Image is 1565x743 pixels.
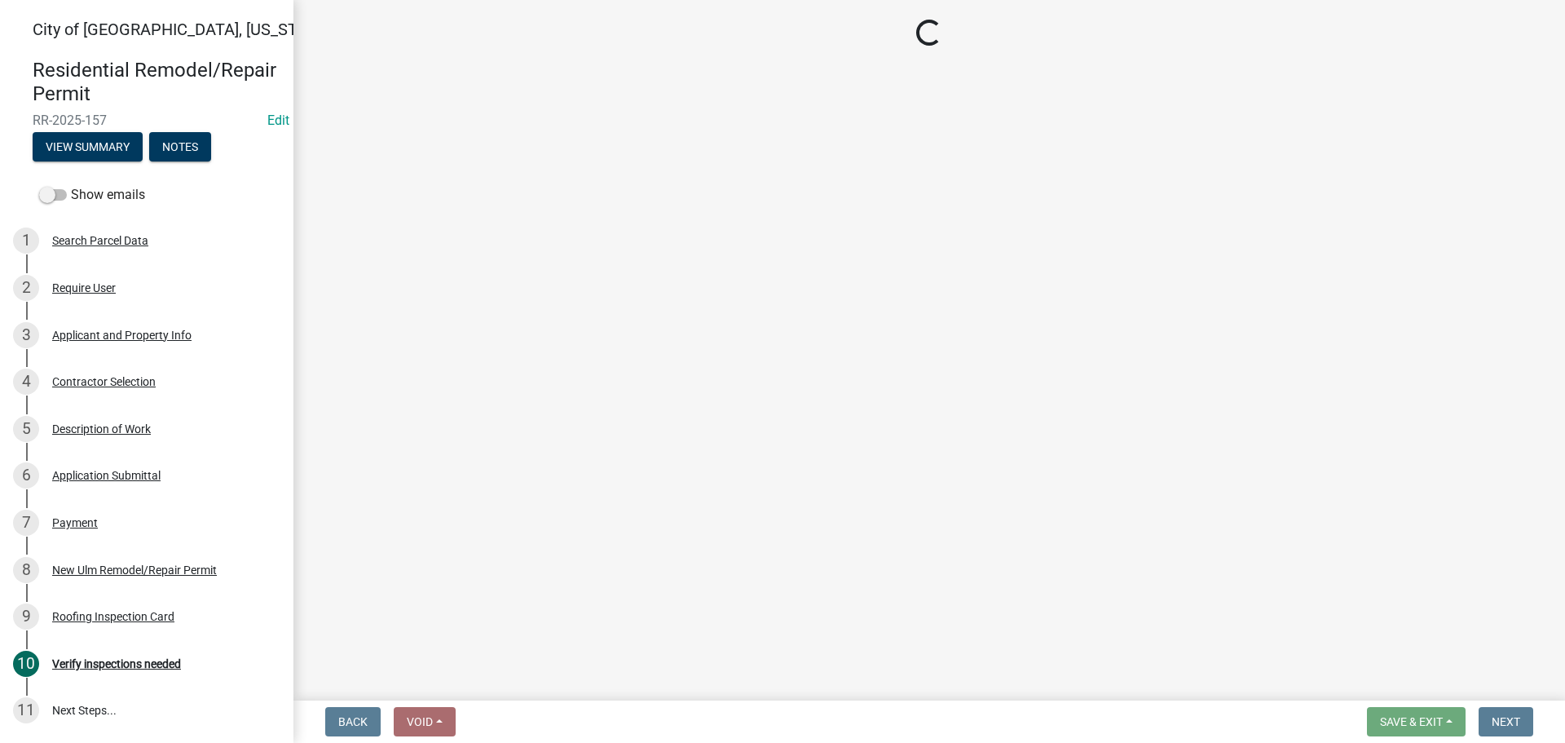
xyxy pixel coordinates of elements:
[325,707,381,736] button: Back
[52,564,217,576] div: New Ulm Remodel/Repair Permit
[13,510,39,536] div: 7
[33,59,280,106] h4: Residential Remodel/Repair Permit
[13,604,39,630] div: 9
[338,715,368,728] span: Back
[52,329,192,341] div: Applicant and Property Info
[1492,715,1520,728] span: Next
[33,132,143,161] button: View Summary
[267,113,289,128] a: Edit
[33,141,143,154] wm-modal-confirm: Summary
[52,423,151,435] div: Description of Work
[52,282,116,294] div: Require User
[1479,707,1533,736] button: Next
[52,517,98,529] div: Payment
[13,275,39,301] div: 2
[13,322,39,348] div: 3
[267,113,289,128] wm-modal-confirm: Edit Application Number
[52,235,148,246] div: Search Parcel Data
[33,113,261,128] span: RR-2025-157
[149,132,211,161] button: Notes
[394,707,456,736] button: Void
[13,557,39,583] div: 8
[13,228,39,254] div: 1
[407,715,433,728] span: Void
[13,651,39,677] div: 10
[13,369,39,395] div: 4
[13,697,39,723] div: 11
[149,141,211,154] wm-modal-confirm: Notes
[33,20,329,39] span: City of [GEOGRAPHIC_DATA], [US_STATE]
[13,416,39,442] div: 5
[52,611,174,622] div: Roofing Inspection Card
[52,470,161,481] div: Application Submittal
[13,462,39,489] div: 6
[1367,707,1466,736] button: Save & Exit
[52,376,156,387] div: Contractor Selection
[39,185,145,205] label: Show emails
[52,658,181,670] div: Verify inspections needed
[1380,715,1443,728] span: Save & Exit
